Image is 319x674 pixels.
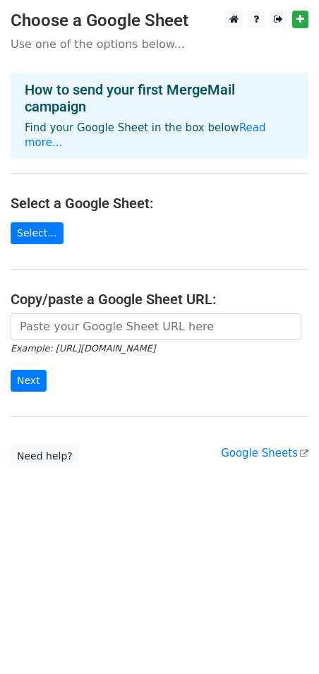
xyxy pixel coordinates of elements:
h4: Copy/paste a Google Sheet URL: [11,291,308,308]
a: Read more... [25,121,266,149]
h4: Select a Google Sheet: [11,195,308,212]
a: Select... [11,222,64,244]
small: Example: [URL][DOMAIN_NAME] [11,343,155,354]
input: Next [11,370,47,392]
p: Find your Google Sheet in the box below [25,121,294,150]
input: Paste your Google Sheet URL here [11,313,301,340]
a: Google Sheets [221,447,308,459]
h4: How to send your first MergeMail campaign [25,81,294,115]
p: Use one of the options below... [11,37,308,52]
a: Need help? [11,445,79,467]
h3: Choose a Google Sheet [11,11,308,31]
